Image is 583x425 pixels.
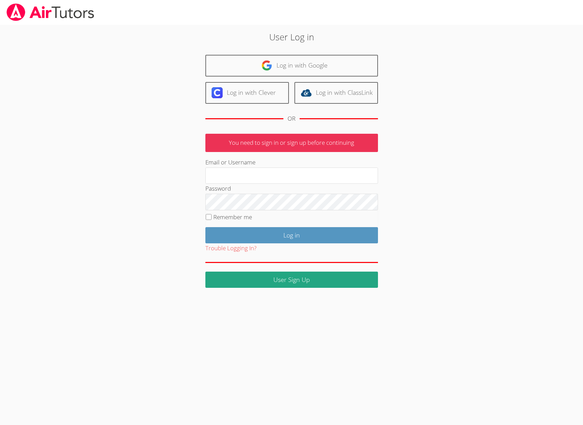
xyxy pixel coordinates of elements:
[205,158,255,166] label: Email or Username
[213,213,252,221] label: Remember me
[301,87,312,98] img: classlink-logo-d6bb404cc1216ec64c9a2012d9dc4662098be43eaf13dc465df04b49fa7ab582.svg
[212,87,223,98] img: clever-logo-6eab21bc6e7a338710f1a6ff85c0baf02591cd810cc4098c63d3a4b26e2feb20.svg
[205,55,378,77] a: Log in with Google
[134,30,449,43] h2: User Log in
[288,114,295,124] div: OR
[205,272,378,288] a: User Sign Up
[261,60,272,71] img: google-logo-50288ca7cdecda66e5e0955fdab243c47b7ad437acaf1139b6f446037453330a.svg
[205,82,289,104] a: Log in with Clever
[294,82,378,104] a: Log in with ClassLink
[6,3,95,21] img: airtutors_banner-c4298cdbf04f3fff15de1276eac7730deb9818008684d7c2e4769d2f7ddbe033.png
[205,184,231,192] label: Password
[205,227,378,243] input: Log in
[205,134,378,152] p: You need to sign in or sign up before continuing
[205,243,256,253] button: Trouble Logging In?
